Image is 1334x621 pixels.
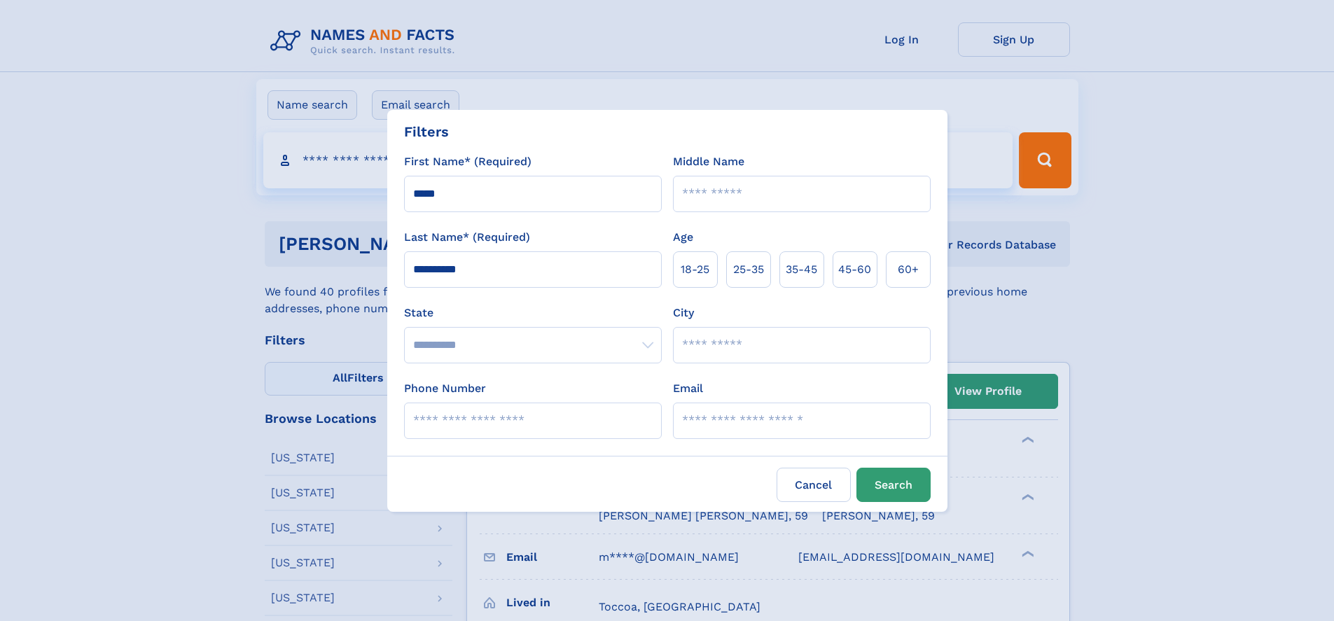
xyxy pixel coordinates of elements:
[786,261,817,278] span: 35‑45
[404,121,449,142] div: Filters
[733,261,764,278] span: 25‑35
[673,380,703,397] label: Email
[777,468,851,502] label: Cancel
[681,261,709,278] span: 18‑25
[673,229,693,246] label: Age
[673,305,694,321] label: City
[404,153,531,170] label: First Name* (Required)
[404,305,662,321] label: State
[673,153,744,170] label: Middle Name
[404,380,486,397] label: Phone Number
[856,468,931,502] button: Search
[404,229,530,246] label: Last Name* (Required)
[898,261,919,278] span: 60+
[838,261,871,278] span: 45‑60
